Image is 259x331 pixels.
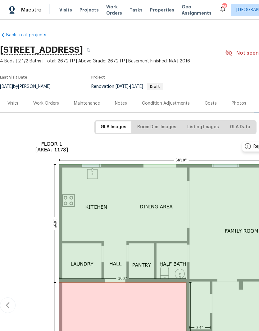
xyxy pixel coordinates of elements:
div: Condition Adjustments [142,100,190,107]
button: Listing Images [182,121,224,133]
span: GLA Data [230,123,250,131]
span: Project [91,75,105,79]
span: [DATE] [130,84,143,89]
span: Renovation [91,84,163,89]
div: Visits [7,100,18,107]
span: Properties [150,7,174,13]
button: GLA Data [225,121,255,133]
span: Visits [59,7,72,13]
div: 76 [222,4,226,10]
div: Maintenance [74,100,100,107]
span: Listing Images [187,123,219,131]
span: GLA Images [101,123,126,131]
span: - [116,84,143,89]
button: GLA Images [96,121,131,133]
div: Costs [205,100,217,107]
div: Notes [115,100,127,107]
div: Photos [232,100,246,107]
span: [DATE] [116,84,129,89]
span: Room Dim. Images [137,123,176,131]
span: Tasks [129,8,143,12]
button: Copy Address [83,44,94,56]
span: Work Orders [106,4,122,16]
span: Projects [80,7,99,13]
button: Room Dim. Images [132,121,181,133]
span: Draft [148,85,162,88]
span: Maestro [21,7,42,13]
span: Geo Assignments [182,4,211,16]
div: Work Orders [33,100,59,107]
